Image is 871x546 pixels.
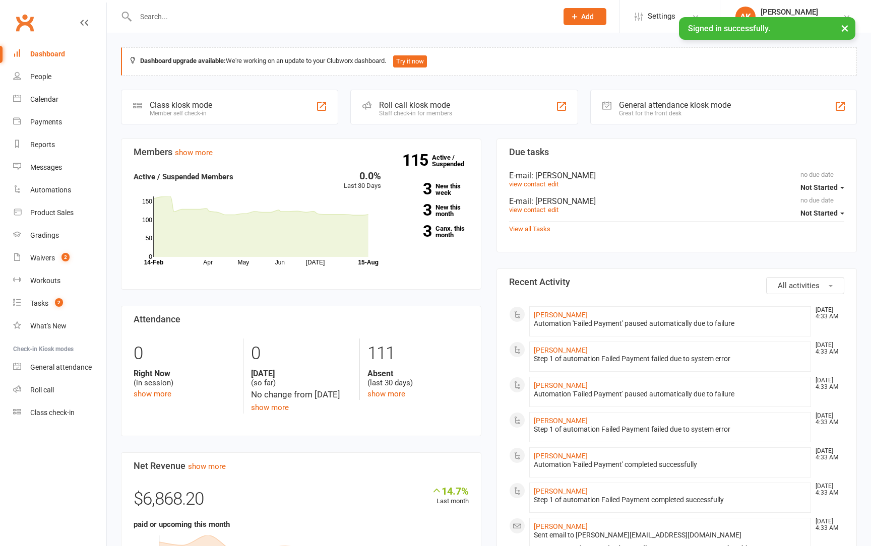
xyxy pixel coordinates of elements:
div: Roll call kiosk mode [379,100,452,110]
h3: Due tasks [509,147,844,157]
div: 0.0% [344,171,381,181]
span: 2 [61,253,70,261]
strong: 3 [396,202,431,218]
div: E-mail [509,171,844,180]
div: Product Sales [30,209,74,217]
h3: Net Revenue [134,461,469,471]
div: Tasks [30,299,48,307]
a: [PERSON_NAME] [534,522,588,530]
a: [PERSON_NAME] [534,452,588,460]
button: Add [564,8,606,25]
time: [DATE] 4:33 AM [811,307,844,320]
div: Step 1 of automation Failed Payment failed due to system error [534,425,806,434]
a: Class kiosk mode [13,401,106,424]
a: Gradings [13,224,106,247]
div: General attendance kiosk mode [619,100,731,110]
span: 2 [55,298,63,307]
time: [DATE] 4:33 AM [811,413,844,426]
button: Try it now [393,55,427,67]
span: All activities [778,281,820,290]
a: Tasks 2 [13,292,106,315]
div: Last 30 Days [344,171,381,191]
a: show more [175,148,213,157]
a: Waivers 2 [13,247,106,269]
div: Workouts [30,277,60,285]
div: We're working on an update to your Clubworx dashboard. [121,47,857,76]
a: What's New [13,315,106,337]
strong: Dashboard upgrade available: [140,57,226,64]
a: 3Canx. this month [396,225,469,238]
div: 111 [367,338,469,369]
span: : [PERSON_NAME] [531,196,596,206]
a: 3New this week [396,183,469,196]
button: × [836,17,854,39]
div: Great for the front desk [619,110,731,117]
span: : [PERSON_NAME] [531,171,596,180]
input: Search... [133,10,550,24]
button: Not Started [800,204,844,222]
span: Not Started [800,209,838,217]
strong: Right Now [134,369,235,378]
div: Messages [30,163,62,171]
a: Dashboard [13,43,106,65]
div: People [30,73,51,81]
span: Add [581,13,594,21]
div: E-mail [509,196,844,206]
time: [DATE] 4:33 AM [811,448,844,461]
div: Step 1 of automation Failed Payment failed due to system error [534,355,806,363]
a: People [13,65,106,88]
div: 0 [251,338,352,369]
div: (so far) [251,369,352,388]
a: [PERSON_NAME] [534,381,588,389]
div: (in session) [134,369,235,388]
a: General attendance kiosk mode [13,356,106,379]
a: Payments [13,111,106,133]
div: 0 [134,338,235,369]
a: Automations [13,179,106,201]
div: Staff check-in for members [379,110,452,117]
a: Clubworx [12,10,37,35]
h3: Attendance [134,314,469,324]
a: [PERSON_NAME] [534,417,588,425]
div: Automations [30,186,71,194]
span: Signed in successfully. [688,24,770,33]
strong: 115 [402,153,432,168]
a: Roll call [13,379,106,401]
a: [PERSON_NAME] [534,311,588,319]
div: $6,868.20 [134,485,469,518]
button: All activities [766,277,844,294]
div: No change from [DATE] [251,388,352,401]
div: Class kiosk mode [150,100,212,110]
div: Roll call [30,386,54,394]
div: Payments [30,118,62,126]
div: Waivers [30,254,55,262]
div: Step 1 of automation Failed Payment completed successfully [534,496,806,504]
span: Not Started [800,183,838,191]
a: view contact [509,206,545,214]
a: edit [548,206,558,214]
div: 14.7% [431,485,469,496]
div: Class check-in [30,408,75,417]
div: [PERSON_NAME] [761,8,833,17]
strong: [DATE] [251,369,352,378]
a: show more [251,403,289,412]
a: [PERSON_NAME] [534,346,588,354]
a: show more [188,462,226,471]
strong: Active / Suspended Members [134,172,233,181]
div: Automation 'Failed Payment' paused automatically due to failure [534,390,806,398]
span: Settings [648,5,675,28]
a: View all Tasks [509,225,550,233]
div: Automation 'Failed Payment' paused automatically due to failure [534,319,806,328]
a: Product Sales [13,201,106,224]
div: Dashboard [30,50,65,58]
div: Calendar [30,95,58,103]
h3: Members [134,147,469,157]
a: [PERSON_NAME] [534,487,588,495]
a: Workouts [13,269,106,292]
strong: paid or upcoming this month [134,520,230,529]
a: edit [548,180,558,188]
a: 115Active / Suspended [432,147,476,175]
strong: Absent [367,369,469,378]
a: Reports [13,133,106,156]
div: Gradings [30,231,59,239]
